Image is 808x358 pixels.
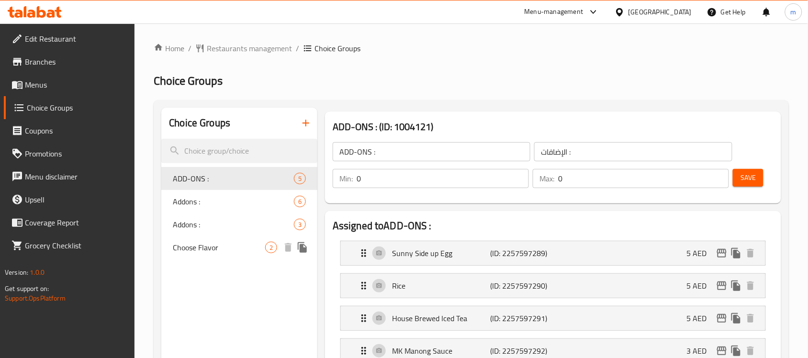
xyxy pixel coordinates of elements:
div: Expand [341,274,765,298]
span: 5 [294,174,305,183]
li: / [296,43,299,54]
p: House Brewed Iced Tea [392,313,490,324]
button: delete [743,344,758,358]
span: Choice Groups [154,70,223,91]
a: Menus [4,73,135,96]
div: Expand [341,306,765,330]
span: Save [741,172,756,184]
a: Choice Groups [4,96,135,119]
span: ADD-ONS : [173,173,294,184]
a: Home [154,43,184,54]
div: [GEOGRAPHIC_DATA] [628,7,692,17]
span: 2 [266,243,277,252]
input: search [161,139,317,163]
div: Addons :6 [161,190,317,213]
p: 5 AED [687,280,715,291]
button: duplicate [729,344,743,358]
a: Coverage Report [4,211,135,234]
button: duplicate [295,240,310,255]
a: Restaurants management [195,43,292,54]
p: Min: [339,173,353,184]
p: (ID: 2257597289) [490,247,556,259]
h2: Choice Groups [169,116,230,130]
p: Sunny Side up Egg [392,247,490,259]
a: Upsell [4,188,135,211]
button: delete [743,246,758,260]
p: (ID: 2257597291) [490,313,556,324]
span: Menus [25,79,127,90]
p: (ID: 2257597292) [490,345,556,357]
h2: Assigned to ADD-ONS : [333,219,774,233]
button: duplicate [729,311,743,325]
span: Choice Groups [27,102,127,113]
span: Coverage Report [25,217,127,228]
a: Promotions [4,142,135,165]
div: Choices [294,173,306,184]
button: delete [743,279,758,293]
span: Edit Restaurant [25,33,127,45]
li: Expand [333,269,774,302]
span: 1.0.0 [30,266,45,279]
span: 6 [294,197,305,206]
div: Expand [341,241,765,265]
span: m [791,7,797,17]
button: edit [715,344,729,358]
span: Get support on: [5,282,49,295]
p: MK Manong Sauce [392,345,490,357]
p: (ID: 2257597290) [490,280,556,291]
span: Branches [25,56,127,67]
p: Max: [539,173,554,184]
button: delete [743,311,758,325]
p: 5 AED [687,247,715,259]
a: Support.OpsPlatform [5,292,66,304]
div: Choose Flavor2deleteduplicate [161,236,317,259]
button: edit [715,246,729,260]
a: Edit Restaurant [4,27,135,50]
div: ADD-ONS :5 [161,167,317,190]
span: Addons : [173,219,294,230]
span: Restaurants management [207,43,292,54]
span: Addons : [173,196,294,207]
span: Coupons [25,125,127,136]
li: Expand [333,237,774,269]
p: Rice [392,280,490,291]
p: 5 AED [687,313,715,324]
a: Menu disclaimer [4,165,135,188]
div: Addons :3 [161,213,317,236]
button: delete [281,240,295,255]
button: edit [715,311,729,325]
h3: ADD-ONS : (ID: 1004121) [333,119,774,134]
button: duplicate [729,279,743,293]
button: Save [733,169,763,187]
a: Grocery Checklist [4,234,135,257]
span: Choice Groups [314,43,360,54]
span: Choose Flavor [173,242,265,253]
span: Promotions [25,148,127,159]
p: 3 AED [687,345,715,357]
span: Upsell [25,194,127,205]
div: Menu-management [525,6,584,18]
div: Choices [265,242,277,253]
div: Choices [294,219,306,230]
span: Grocery Checklist [25,240,127,251]
span: Version: [5,266,28,279]
nav: breadcrumb [154,43,789,54]
li: Expand [333,302,774,335]
button: edit [715,279,729,293]
a: Coupons [4,119,135,142]
button: duplicate [729,246,743,260]
span: 3 [294,220,305,229]
div: Choices [294,196,306,207]
span: Menu disclaimer [25,171,127,182]
a: Branches [4,50,135,73]
li: / [188,43,191,54]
